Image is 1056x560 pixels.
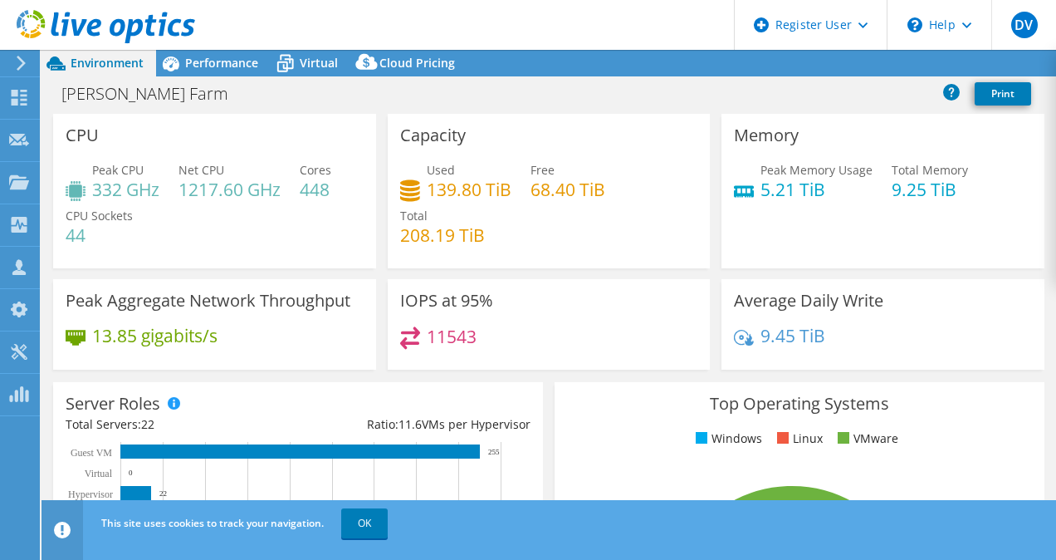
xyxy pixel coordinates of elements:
h1: [PERSON_NAME] Farm [54,85,254,103]
span: Peak CPU [92,162,144,178]
span: 11.6 [398,416,422,432]
h4: 9.45 TiB [760,327,825,345]
text: 22 [159,489,167,498]
h4: 1217.60 GHz [178,180,281,199]
h3: Server Roles [66,395,160,413]
h4: 44 [66,226,133,244]
h3: Average Daily Write [734,292,883,310]
h3: CPU [66,126,99,145]
span: Cores [300,162,331,178]
h4: 332 GHz [92,180,159,199]
text: 255 [488,448,500,456]
text: Hypervisor [68,489,113,500]
span: Used [427,162,455,178]
h4: 448 [300,180,331,199]
span: Cloud Pricing [379,55,455,71]
h3: Memory [734,126,799,145]
h4: 11543 [427,327,477,346]
h4: 13.85 gigabits/s [92,327,218,345]
span: 22 [141,416,154,432]
h3: Top Operating Systems [567,395,1032,413]
h4: 139.80 TiB [427,180,511,199]
div: Ratio: VMs per Hypervisor [298,415,530,434]
h3: Peak Aggregate Network Throughput [66,292,350,310]
span: DV [1011,12,1038,38]
li: VMware [834,430,898,448]
h3: Capacity [400,126,466,145]
span: Virtual [300,55,338,71]
li: Windows [692,430,762,448]
span: Total Memory [892,162,968,178]
text: Virtual [85,468,113,479]
span: Net CPU [178,162,224,178]
span: Performance [185,55,258,71]
h4: 9.25 TiB [892,180,968,199]
a: OK [341,508,388,538]
text: Guest VM [71,447,112,459]
span: Free [530,162,555,178]
span: Total [400,208,428,224]
svg: \n [907,17,922,32]
div: Total Servers: [66,415,298,434]
span: CPU Sockets [66,208,133,224]
li: Linux [773,430,823,448]
h4: 5.21 TiB [760,180,873,199]
a: Print [975,82,1031,106]
span: Environment [71,55,144,71]
h4: 68.40 TiB [530,180,605,199]
h3: IOPS at 95% [400,292,493,310]
h4: 208.19 TiB [400,226,485,244]
span: Peak Memory Usage [760,162,873,178]
text: 0 [129,469,133,477]
span: This site uses cookies to track your navigation. [101,516,324,530]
